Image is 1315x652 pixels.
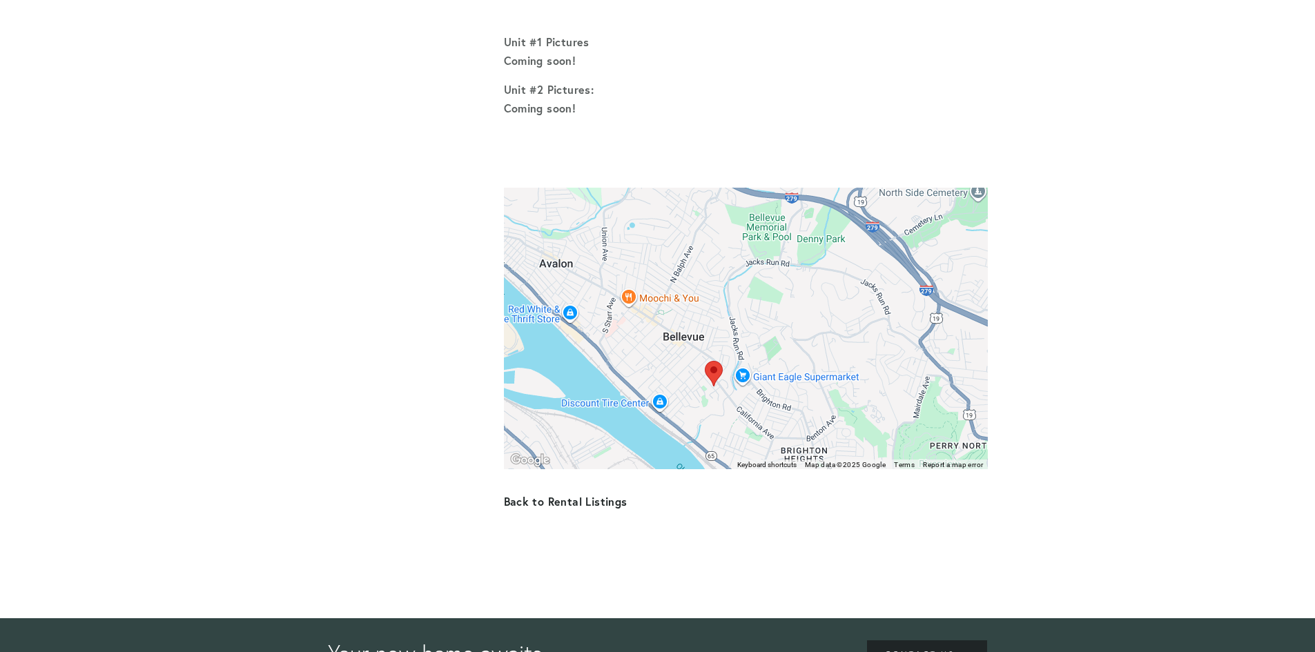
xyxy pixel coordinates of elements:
[504,34,590,68] strong: Unit #1 Pictures Coming soon!
[507,451,553,469] img: Google
[504,495,627,508] a: Back to Rental Listings
[507,451,553,469] a: Open this area in Google Maps (opens a new window)
[894,461,915,468] a: Terms
[705,361,723,386] div: 133 Watkins Avenue Pittsburgh, PA, 15202, United States
[805,461,886,468] span: Map data ©2025 Google
[923,461,983,468] a: Report a map error
[504,82,594,115] strong: Unit #2 Pictures: Coming soon!
[504,494,627,508] strong: Back to Rental Listings
[737,460,797,470] button: Keyboard shortcuts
